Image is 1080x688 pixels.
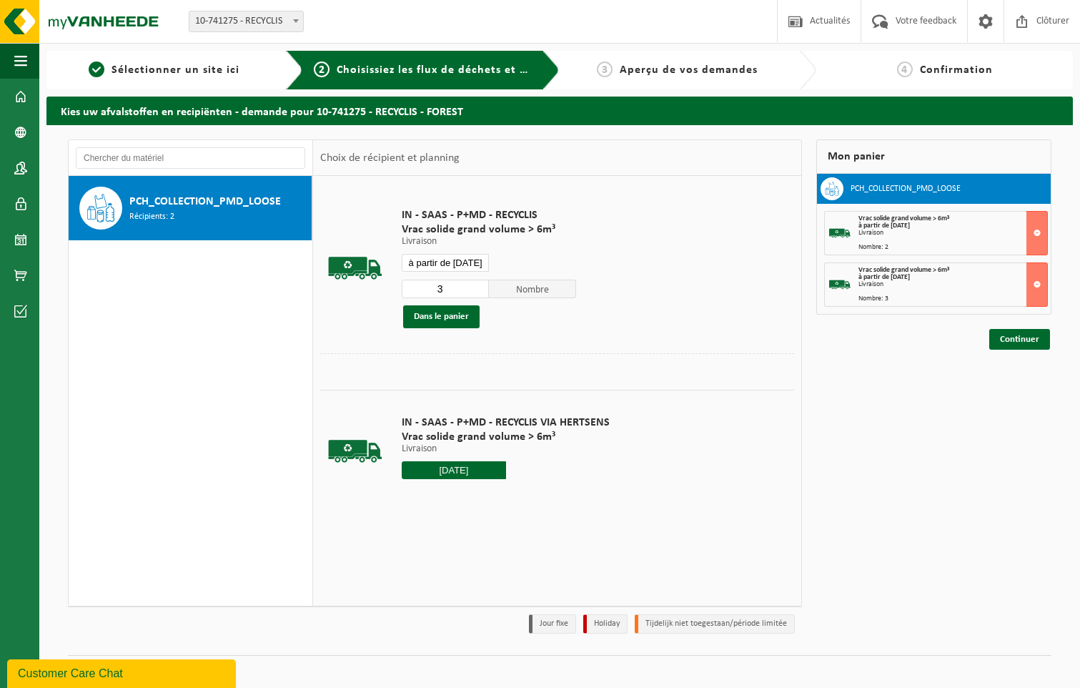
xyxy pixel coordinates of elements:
span: Vrac solide grand volume > 6m³ [858,266,949,274]
span: 10-741275 - RECYCLIS [189,11,303,31]
span: 2 [314,62,330,77]
span: PCH_COLLECTION_PMD_LOOSE [129,193,281,210]
a: 1Sélectionner un site ici [54,62,274,79]
span: Aperçu de vos demandes [620,64,758,76]
span: 4 [897,62,913,77]
h3: PCH_COLLECTION_PMD_LOOSE [851,177,961,200]
li: Holiday [583,614,628,634]
span: Sélectionner un site ici [112,64,239,76]
li: Tijdelijk niet toegestaan/période limitée [635,614,795,634]
span: Confirmation [920,64,993,76]
span: 10-741275 - RECYCLIS [189,11,304,32]
input: Sélectionnez date [402,461,506,479]
span: IN - SAAS - P+MD - RECYCLIS VIA HERTSENS [402,416,610,430]
div: Nombre: 2 [858,244,1047,251]
p: Livraison [402,237,576,247]
a: Continuer [989,329,1050,350]
span: Choisissiez les flux de déchets et récipients [337,64,575,76]
div: Livraison [858,230,1047,237]
input: Sélectionnez date [402,254,489,272]
li: Jour fixe [529,614,576,634]
span: 3 [597,62,613,77]
div: Mon panier [816,139,1051,174]
span: Vrac solide grand volume > 6m³ [402,430,610,444]
span: Vrac solide grand volume > 6m³ [858,215,949,222]
div: Livraison [858,281,1047,288]
span: Récipients: 2 [129,210,174,224]
div: Nombre: 3 [858,295,1047,303]
span: IN - SAAS - P+MD - RECYCLIS [402,208,576,222]
span: Nombre [489,280,576,298]
button: Dans le panier [403,305,480,328]
div: Choix de récipient et planning [313,140,467,176]
strong: à partir de [DATE] [858,222,910,230]
p: Livraison [402,444,610,454]
span: 1 [89,62,104,77]
span: Vrac solide grand volume > 6m³ [402,222,576,237]
input: Chercher du matériel [76,147,305,169]
h2: Kies uw afvalstoffen en recipiënten - demande pour 10-741275 - RECYCLIS - FOREST [46,97,1073,124]
strong: à partir de [DATE] [858,273,910,281]
iframe: chat widget [7,657,239,688]
button: PCH_COLLECTION_PMD_LOOSE Récipients: 2 [69,176,312,240]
